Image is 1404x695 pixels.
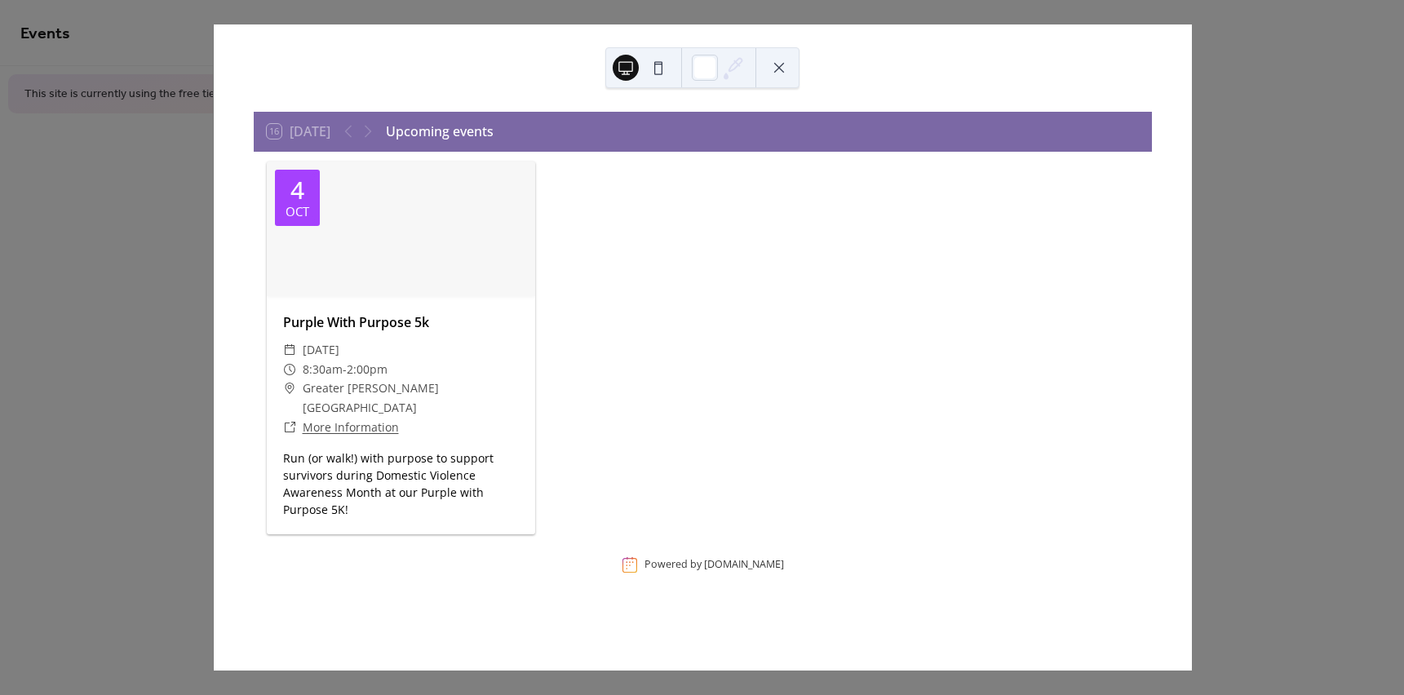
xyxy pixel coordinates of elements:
[283,340,296,360] div: ​
[303,419,399,435] a: More Information
[386,122,494,141] div: Upcoming events
[303,340,339,360] span: [DATE]
[303,378,520,418] span: Greater [PERSON_NAME] [GEOGRAPHIC_DATA]
[283,313,429,331] a: Purple With Purpose 5k
[644,558,784,572] div: Powered by
[283,378,296,398] div: ​
[303,360,343,379] span: 8:30am
[704,558,784,572] a: [DOMAIN_NAME]
[343,360,347,379] span: -
[347,360,388,379] span: 2:00pm
[286,206,309,218] div: Oct
[290,178,304,202] div: 4
[267,449,536,518] div: Run (or walk!) with purpose to support survivors during Domestic Violence Awareness Month at our ...
[283,418,296,437] div: ​
[283,360,296,379] div: ​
